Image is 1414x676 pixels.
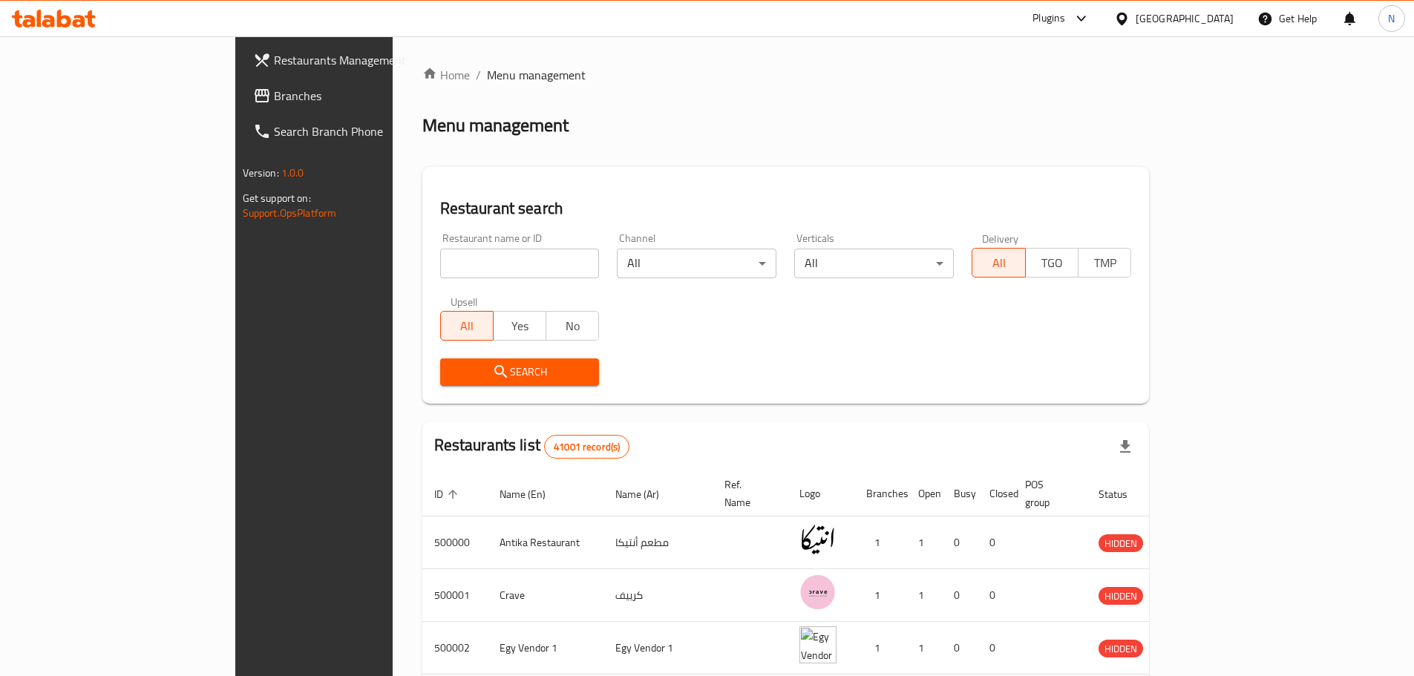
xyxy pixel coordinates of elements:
span: 41001 record(s) [545,440,629,454]
td: 0 [942,516,978,569]
button: Search [440,358,600,386]
th: Busy [942,471,978,516]
span: No [552,315,593,337]
span: Yes [500,315,540,337]
a: Support.OpsPlatform [243,203,337,223]
td: 1 [906,622,942,675]
span: HIDDEN [1099,640,1143,657]
div: [GEOGRAPHIC_DATA] [1136,10,1234,27]
span: HIDDEN [1099,588,1143,605]
th: Closed [978,471,1013,516]
li: / [476,66,481,84]
h2: Menu management [422,114,569,137]
td: Egy Vendor 1 [603,622,713,675]
td: كرييف [603,569,713,622]
h2: Restaurant search [440,197,1132,220]
button: All [972,248,1025,278]
td: Antika Restaurant [488,516,603,569]
input: Search for restaurant name or ID.. [440,249,600,278]
span: Get support on: [243,188,311,208]
td: 1 [906,569,942,622]
td: 0 [978,569,1013,622]
button: TMP [1078,248,1131,278]
span: All [447,315,488,337]
span: Status [1099,485,1147,503]
img: Crave [799,574,837,611]
div: HIDDEN [1099,534,1143,552]
span: Ref. Name [724,476,770,511]
div: Plugins [1032,10,1065,27]
td: Egy Vendor 1 [488,622,603,675]
span: Name (Ar) [615,485,678,503]
span: Search Branch Phone [274,122,459,140]
a: Restaurants Management [241,42,471,78]
td: 0 [942,622,978,675]
span: Restaurants Management [274,51,459,69]
td: Crave [488,569,603,622]
span: POS group [1025,476,1069,511]
th: Branches [854,471,906,516]
span: Menu management [487,66,586,84]
button: No [546,311,599,341]
td: 0 [942,569,978,622]
label: Upsell [451,296,478,306]
div: All [794,249,954,278]
th: Open [906,471,942,516]
a: Branches [241,78,471,114]
span: ID [434,485,462,503]
td: 0 [978,516,1013,569]
span: HIDDEN [1099,535,1143,552]
td: 0 [978,622,1013,675]
span: 1.0.0 [281,163,304,183]
button: Yes [493,311,546,341]
img: Antika Restaurant [799,521,837,558]
img: Egy Vendor 1 [799,626,837,663]
span: Search [452,363,588,381]
div: All [617,249,776,278]
span: TGO [1032,252,1073,274]
td: 1 [906,516,942,569]
button: All [440,311,494,341]
div: Export file [1107,429,1143,465]
a: Search Branch Phone [241,114,471,149]
span: Branches [274,87,459,105]
span: TMP [1084,252,1125,274]
label: Delivery [982,233,1019,243]
span: N [1388,10,1395,27]
td: 1 [854,569,906,622]
nav: breadcrumb [422,66,1150,84]
span: Name (En) [500,485,565,503]
div: HIDDEN [1099,587,1143,605]
td: 1 [854,622,906,675]
span: Version: [243,163,279,183]
span: All [978,252,1019,274]
td: مطعم أنتيكا [603,516,713,569]
th: Logo [788,471,854,516]
h2: Restaurants list [434,434,630,459]
td: 1 [854,516,906,569]
div: Total records count [544,435,629,459]
button: TGO [1025,248,1078,278]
